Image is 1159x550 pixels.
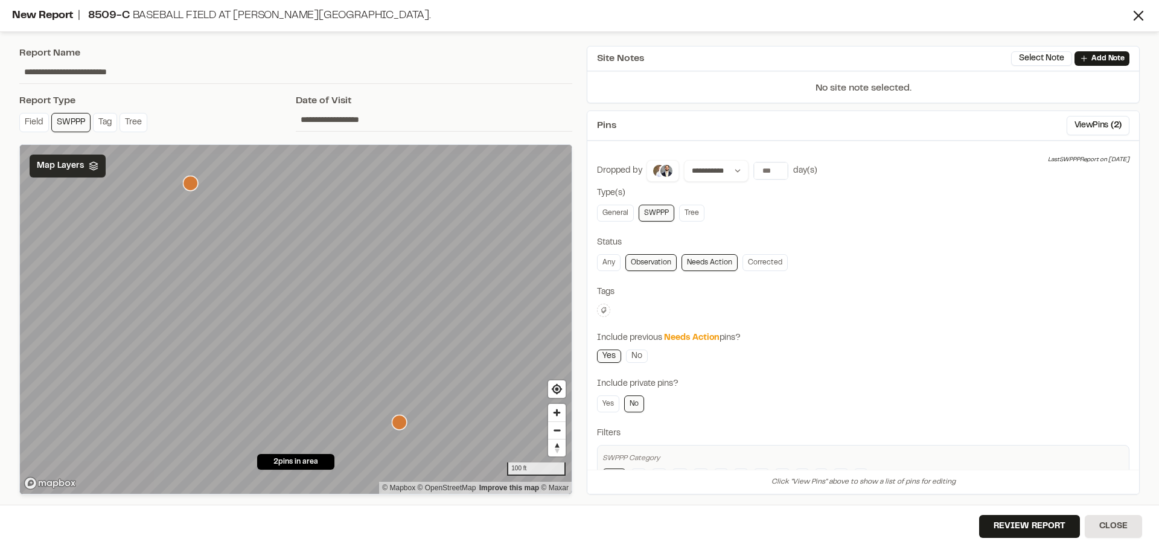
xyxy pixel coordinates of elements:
a: I [795,468,809,485]
a: K [833,468,849,485]
canvas: Map [20,145,572,494]
a: Tree [679,205,704,222]
button: ViewPins (2) [1067,116,1129,135]
span: Reset bearing to north [548,440,566,456]
div: Report Type [19,94,296,108]
div: Report Name [19,46,572,60]
button: Tommy Huang, Douglas Jennings [647,160,679,182]
p: Add Note [1091,53,1125,64]
button: Zoom in [548,404,566,421]
div: Include private pins? [597,377,1129,391]
div: Date of Visit [296,94,572,108]
span: Zoom out [548,422,566,439]
div: Status [597,236,1129,249]
button: Reset bearing to north [548,439,566,456]
a: J [814,468,828,485]
button: Review Report [979,515,1080,538]
a: F [733,468,749,485]
div: Type(s) [597,187,1129,200]
a: Observation [625,254,677,271]
img: Douglas Jennings [659,164,674,178]
a: No [626,350,648,363]
span: Needs Action [664,334,720,342]
a: SWPPP [639,205,674,222]
a: C [672,468,688,485]
div: New Report [12,8,1130,24]
span: Site Notes [597,51,644,66]
div: Map marker [183,176,199,191]
a: Any [597,254,621,271]
button: Select Note [1011,51,1072,66]
div: Dropped by [597,164,642,177]
div: day(s) [793,164,817,177]
a: E [714,468,729,485]
a: Maxar [541,484,569,492]
a: No [624,395,644,412]
div: SWPPP Category [602,453,1124,464]
a: D [693,468,709,485]
a: Yes [597,350,621,363]
a: Any [602,468,626,485]
div: Filters [597,427,1129,440]
span: ( 2 ) [1111,119,1122,132]
div: Tags [597,286,1129,299]
a: General [597,205,634,222]
span: 2 pins in area [273,456,318,467]
span: Pins [597,118,616,133]
span: 8509-C [88,11,130,21]
div: Click "View Pins" above to show a list of pins for editing [587,470,1139,494]
a: Tree [120,113,147,132]
a: Mapbox [382,484,415,492]
div: Map marker [392,415,407,430]
a: Yes [597,395,619,412]
div: Include previous pins? [597,331,1129,345]
a: Map feedback [479,484,539,492]
button: Close [1085,515,1142,538]
button: Zoom out [548,421,566,439]
a: L [854,468,868,485]
button: Edit Tags [597,304,610,317]
span: Baseball Field at [PERSON_NAME][GEOGRAPHIC_DATA]. [133,11,431,21]
a: A [631,468,647,485]
a: Corrected [742,254,788,271]
a: H [774,468,790,485]
a: B [651,468,667,485]
p: No site note selected. [587,81,1139,103]
img: Tommy Huang [652,164,666,178]
div: 100 ft [507,462,566,476]
a: G [753,468,770,485]
button: Find my location [548,380,566,398]
a: OpenStreetMap [418,484,476,492]
a: Needs Action [682,254,738,271]
div: Last SWPPP Report on [DATE] [1048,155,1129,165]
